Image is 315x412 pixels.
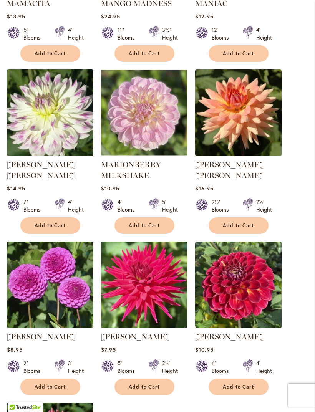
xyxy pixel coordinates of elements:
[23,26,45,41] div: 5" Blooms
[114,217,174,234] button: Add to Cart
[162,26,178,41] div: 3½' Height
[101,13,120,20] span: $24.95
[195,346,214,353] span: $10.95
[7,160,75,180] a: [PERSON_NAME] [PERSON_NAME]
[7,150,93,157] a: MARGARET ELLEN
[114,379,174,395] button: Add to Cart
[20,45,80,62] button: Add to Cart
[35,384,66,390] span: Add to Cart
[162,198,178,213] div: 5' Height
[129,384,160,390] span: Add to Cart
[68,198,84,213] div: 4' Height
[101,160,161,180] a: MARIONBERRY MILKSHAKE
[101,322,187,329] a: MATILDA HUSTON
[209,45,269,62] button: Add to Cart
[7,69,93,156] img: MARGARET ELLEN
[129,222,160,229] span: Add to Cart
[256,198,272,213] div: 2½' Height
[195,332,264,341] a: [PERSON_NAME]
[195,13,214,20] span: $12.95
[223,50,254,57] span: Add to Cart
[256,359,272,375] div: 4' Height
[7,13,25,20] span: $13.95
[212,26,234,41] div: 12" Blooms
[101,332,169,341] a: [PERSON_NAME]
[35,50,66,57] span: Add to Cart
[20,379,80,395] button: Add to Cart
[212,359,234,375] div: 4" Blooms
[209,217,269,234] button: Add to Cart
[223,384,254,390] span: Add to Cart
[195,242,282,328] img: Matty Boo
[101,242,187,328] img: MATILDA HUSTON
[195,322,282,329] a: Matty Boo
[195,160,264,180] a: [PERSON_NAME] [PERSON_NAME]
[223,222,254,229] span: Add to Cart
[101,69,187,156] img: MARIONBERRY MILKSHAKE
[209,379,269,395] button: Add to Cart
[101,346,116,353] span: $7.95
[7,332,75,341] a: [PERSON_NAME]
[7,242,93,328] img: MARY MUNNS
[114,45,174,62] button: Add to Cart
[23,198,45,213] div: 7" Blooms
[195,150,282,157] a: Mary Jo
[101,150,187,157] a: MARIONBERRY MILKSHAKE
[23,359,45,375] div: 2" Blooms
[195,69,282,156] img: Mary Jo
[212,198,234,213] div: 2½" Blooms
[118,359,139,375] div: 5" Blooms
[256,26,272,41] div: 4' Height
[68,26,84,41] div: 4' Height
[20,217,80,234] button: Add to Cart
[101,185,119,192] span: $10.95
[129,50,160,57] span: Add to Cart
[68,359,84,375] div: 3' Height
[118,26,139,41] div: 11" Blooms
[162,359,178,375] div: 2½' Height
[7,322,93,329] a: MARY MUNNS
[35,222,66,229] span: Add to Cart
[7,346,23,353] span: $8.95
[6,385,27,406] iframe: Launch Accessibility Center
[118,198,139,213] div: 4" Blooms
[195,185,214,192] span: $16.95
[7,185,25,192] span: $14.95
